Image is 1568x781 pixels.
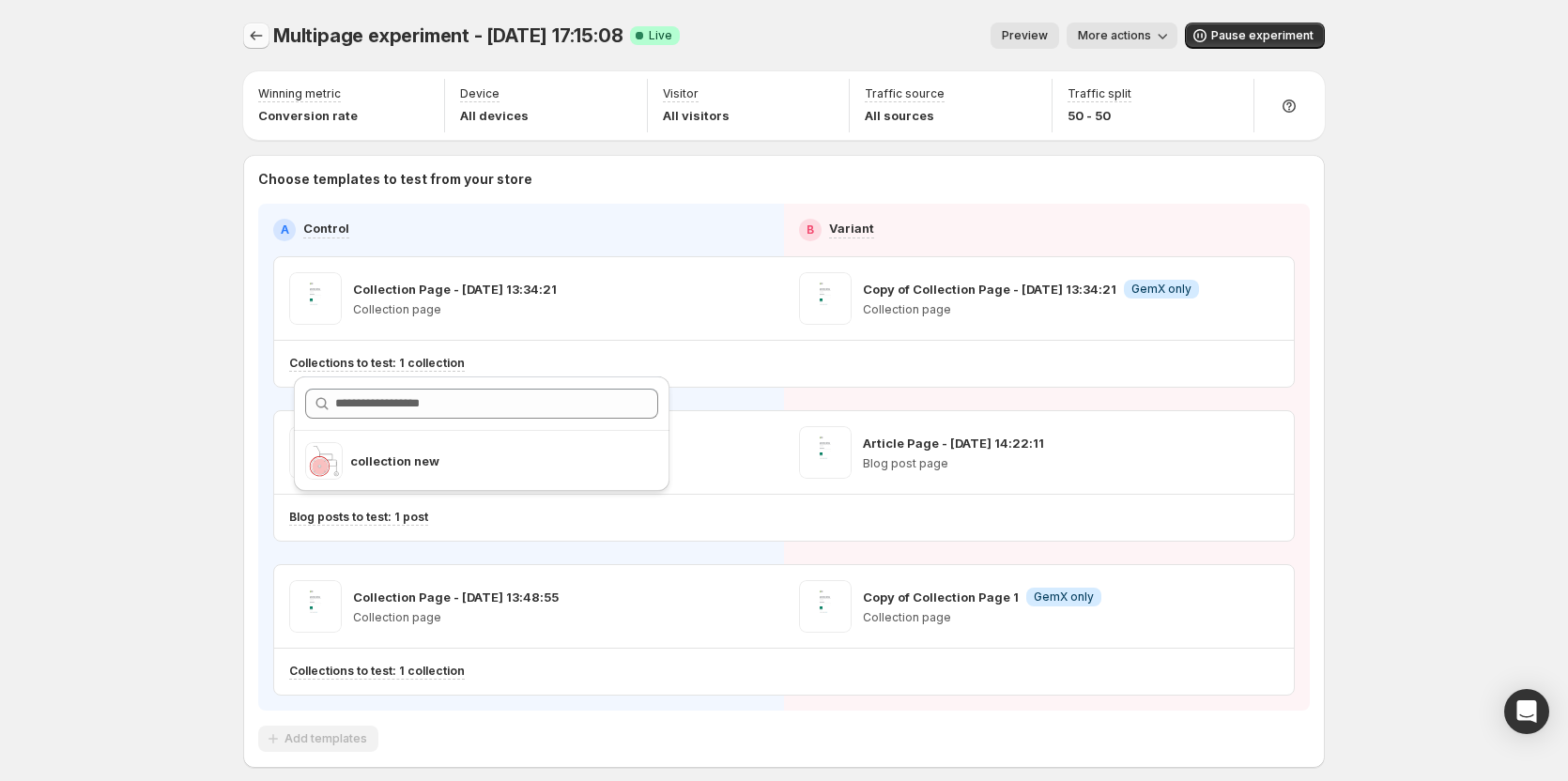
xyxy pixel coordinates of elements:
[273,24,623,47] span: Multipage experiment - [DATE] 17:15:08
[353,302,557,317] p: Collection page
[799,426,852,479] img: Article Page - Jul 3, 14:22:11
[1067,23,1177,49] button: More actions
[829,219,874,237] p: Variant
[460,86,500,101] p: Device
[663,106,730,125] p: All visitors
[991,23,1059,49] button: Preview
[258,86,341,101] p: Winning metric
[863,588,1019,606] p: Copy of Collection Page 1
[863,610,1101,625] p: Collection page
[460,106,529,125] p: All devices
[663,86,699,101] p: Visitor
[289,356,465,371] p: Collections to test: 1 collection
[281,222,289,237] h2: A
[289,272,342,325] img: Collection Page - Jul 11, 13:34:21
[807,222,814,237] h2: B
[1131,282,1191,297] span: GemX only
[865,106,945,125] p: All sources
[865,86,945,101] p: Traffic source
[353,588,559,606] p: Collection Page - [DATE] 13:48:55
[649,28,672,43] span: Live
[863,456,1044,471] p: Blog post page
[799,580,852,633] img: Copy of Collection Page 1
[258,106,358,125] p: Conversion rate
[353,280,557,299] p: Collection Page - [DATE] 13:34:21
[1002,28,1048,43] span: Preview
[289,510,428,525] p: Blog posts to test: 1 post
[289,664,465,679] p: Collections to test: 1 collection
[1504,689,1549,734] div: Open Intercom Messenger
[350,452,598,470] p: collection new
[863,302,1199,317] p: Collection page
[1185,23,1325,49] button: Pause experiment
[863,280,1116,299] p: Copy of Collection Page - [DATE] 13:34:21
[289,580,342,633] img: Collection Page - Jul 11, 13:48:55
[1034,590,1094,605] span: GemX only
[1068,86,1131,101] p: Traffic split
[1068,106,1131,125] p: 50 - 50
[863,434,1044,452] p: Article Page - [DATE] 14:22:11
[353,610,559,625] p: Collection page
[1211,28,1314,43] span: Pause experiment
[305,442,343,480] img: collection new
[303,219,349,237] p: Control
[799,272,852,325] img: Copy of Collection Page - Jul 11, 13:34:21
[258,170,1310,189] p: Choose templates to test from your store
[243,23,269,49] button: Experiments
[1078,28,1151,43] span: More actions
